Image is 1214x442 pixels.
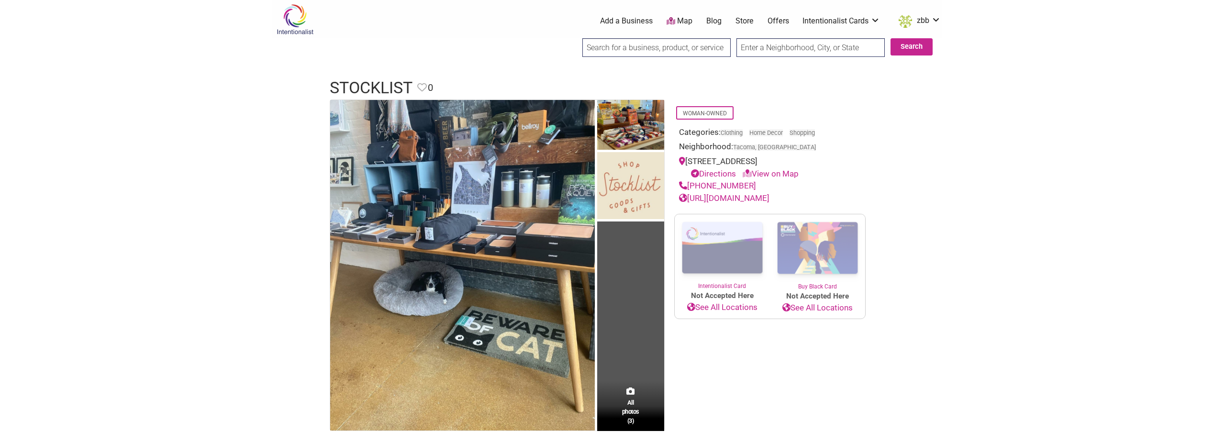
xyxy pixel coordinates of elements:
div: Neighborhood: [679,141,861,155]
div: Categories: [679,126,861,141]
input: Search for a business, product, or service [582,38,731,57]
span: 0 [428,80,433,95]
i: Favorite [417,83,427,92]
a: Intentionalist Cards [802,16,880,26]
img: Intentionalist [272,4,318,35]
span: Not Accepted Here [770,291,865,302]
a: Buy Black Card [770,214,865,291]
button: Search [891,38,933,55]
a: View on Map [743,169,799,178]
a: [PHONE_NUMBER] [679,181,756,190]
a: Add a Business [600,16,653,26]
h1: Stocklist [330,77,412,99]
img: Intentionalist Card [675,214,770,282]
a: Offers [768,16,789,26]
a: Shopping [790,129,815,136]
a: See All Locations [770,302,865,314]
a: Store [735,16,754,26]
img: Stocklist [597,152,664,221]
a: Woman-Owned [683,110,727,117]
span: All photos (3) [622,398,639,425]
img: Stocklist [330,100,595,431]
a: [URL][DOMAIN_NAME] [679,193,769,203]
span: Not Accepted Here [675,290,770,301]
a: Intentionalist Card [675,214,770,290]
a: Directions [691,169,736,178]
a: See All Locations [675,301,770,314]
a: Blog [706,16,722,26]
div: [STREET_ADDRESS] [679,155,861,180]
a: Home Decor [749,129,783,136]
a: Map [667,16,692,27]
span: Tacoma, [GEOGRAPHIC_DATA] [733,144,816,151]
img: Stocklist [597,100,664,153]
a: zbb [894,12,941,30]
img: Buy Black Card [770,214,865,282]
a: Clothing [721,129,743,136]
input: Enter a Neighborhood, City, or State [736,38,885,57]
